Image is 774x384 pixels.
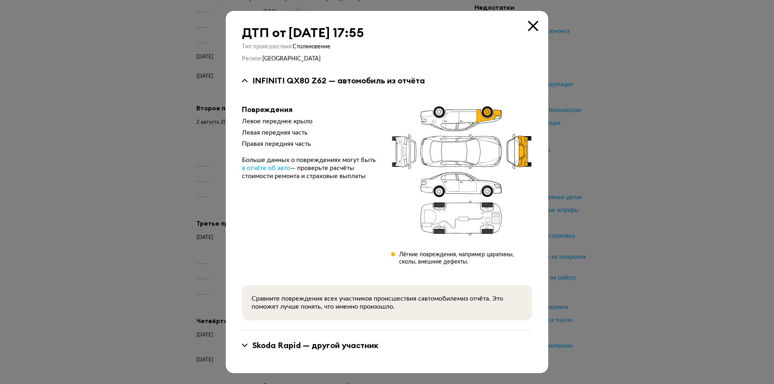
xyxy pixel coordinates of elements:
span: [GEOGRAPHIC_DATA] [262,56,320,62]
div: Правая передняя часть [242,140,378,148]
a: в отчёте об авто [242,164,290,172]
div: Сравните повреждения всех участников происшествия с автомобилем из отчёта. Это поможет лучше поня... [252,295,522,311]
div: Лёгкие повреждения, например царапины, сколы, внешние дефекты. [399,251,532,266]
span: Столкновение [293,44,331,50]
div: Тип происшествия : [242,43,532,50]
div: ДТП от [DATE] 17:55 [242,25,532,40]
div: Левое переднее крыло [242,117,378,125]
div: Повреждения [242,105,378,114]
span: в отчёте об авто [242,165,290,171]
div: Левая передняя часть [242,129,378,137]
div: Больше данных о повреждениях могут быть — проверьте расчёты стоимости ремонта и страховые выплаты [242,156,378,180]
div: INFINITI QX80 Z62 — автомобиль из отчёта [252,75,425,86]
div: Skoda Rapid — другой участник [252,340,379,351]
div: Регион : [242,55,532,62]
